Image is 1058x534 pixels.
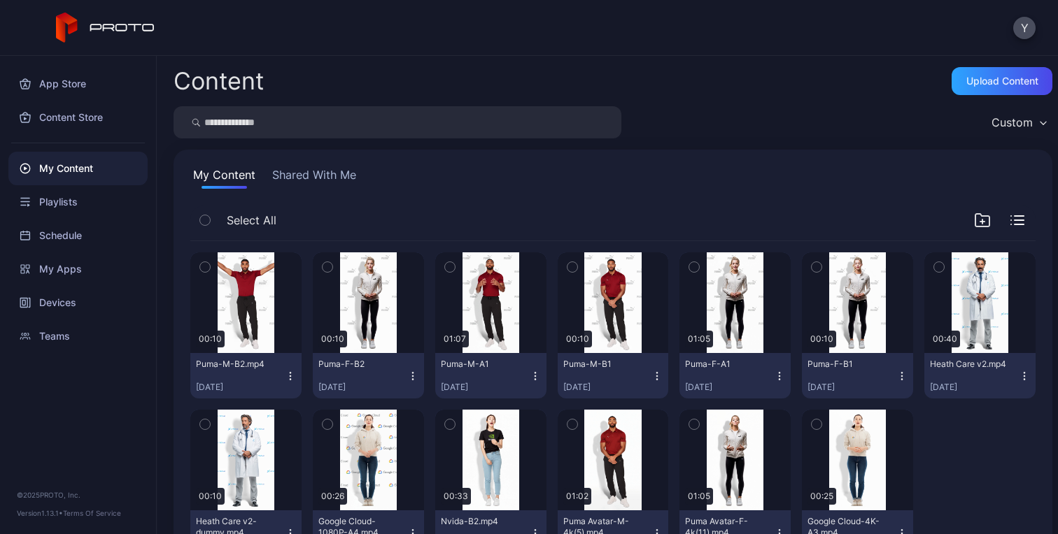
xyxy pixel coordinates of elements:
button: Puma-M-B1[DATE] [558,353,669,398]
div: Upload Content [966,75,1038,87]
a: My Apps [8,252,148,286]
div: [DATE] [930,382,1019,393]
a: App Store [8,67,148,101]
div: [DATE] [807,382,896,393]
div: Puma-M-A1 [441,359,518,370]
a: Content Store [8,101,148,134]
span: Version 1.13.1 • [17,509,63,517]
div: Heath Care v2.mp4 [930,359,1007,370]
a: Playlists [8,185,148,219]
div: Nvida-B2.mp4 [441,516,518,527]
button: My Content [190,166,258,189]
button: Custom [985,106,1052,138]
a: Schedule [8,219,148,252]
div: [DATE] [441,382,530,393]
span: Select All [227,212,276,229]
div: © 2025 PROTO, Inc. [17,489,139,500]
button: Y [1013,17,1036,39]
button: Shared With Me [269,166,359,189]
button: Puma-M-B2.mp4[DATE] [190,353,302,398]
button: Heath Care v2.mp4[DATE] [924,353,1036,398]
button: Puma-F-A1[DATE] [679,353,791,398]
div: Puma-M-B2.mp4 [196,359,273,370]
div: Puma-F-B2 [318,359,395,370]
div: [DATE] [318,382,407,393]
div: [DATE] [196,382,285,393]
div: [DATE] [563,382,652,393]
a: My Content [8,152,148,185]
button: Puma-F-B2[DATE] [313,353,424,398]
div: Content [174,69,264,93]
div: Puma-F-A1 [685,359,762,370]
div: Puma-M-B1 [563,359,640,370]
a: Devices [8,286,148,319]
div: Puma-F-B1 [807,359,884,370]
div: [DATE] [685,382,774,393]
div: Custom [992,115,1033,129]
button: Upload Content [952,67,1052,95]
button: Puma-F-B1[DATE] [802,353,913,398]
a: Teams [8,319,148,353]
button: Puma-M-A1[DATE] [435,353,546,398]
a: Terms Of Service [63,509,121,517]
